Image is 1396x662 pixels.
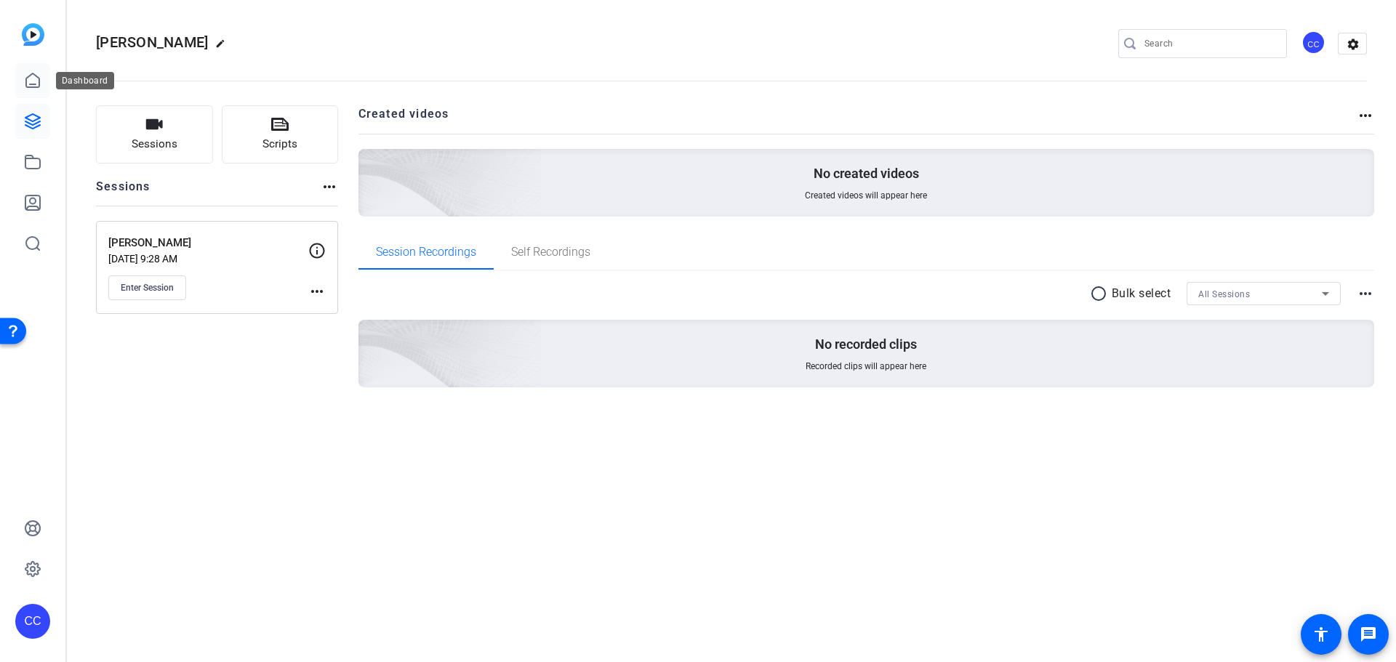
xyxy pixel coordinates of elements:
[108,235,308,251] p: [PERSON_NAME]
[1339,33,1368,55] mat-icon: settings
[814,165,919,182] p: No created videos
[1090,285,1112,302] mat-icon: radio_button_unchecked
[215,39,233,56] mat-icon: edit
[815,336,917,353] p: No recorded clips
[1301,31,1325,55] div: CC
[1312,626,1330,643] mat-icon: accessibility
[15,604,50,639] div: CC
[22,23,44,46] img: blue-gradient.svg
[805,190,927,201] span: Created videos will appear here
[196,5,542,320] img: Creted videos background
[1301,31,1327,56] ngx-avatar: Celeste Cole
[196,176,542,491] img: embarkstudio-empty-session.png
[96,105,213,164] button: Sessions
[1360,626,1377,643] mat-icon: message
[56,72,114,89] div: Dashboard
[1198,289,1250,299] span: All Sessions
[1357,107,1374,124] mat-icon: more_horiz
[1112,285,1171,302] p: Bulk select
[262,136,297,153] span: Scripts
[222,105,339,164] button: Scripts
[1357,285,1374,302] mat-icon: more_horiz
[108,275,186,300] button: Enter Session
[511,246,590,258] span: Self Recordings
[321,178,338,195] mat-icon: more_horiz
[358,105,1357,134] h2: Created videos
[96,178,151,206] h2: Sessions
[806,360,926,372] span: Recorded clips will appear here
[376,246,476,258] span: Session Recordings
[1144,35,1275,52] input: Search
[121,282,174,294] span: Enter Session
[308,283,326,300] mat-icon: more_horiz
[96,33,208,51] span: [PERSON_NAME]
[108,253,308,265] p: [DATE] 9:28 AM
[132,136,177,153] span: Sessions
